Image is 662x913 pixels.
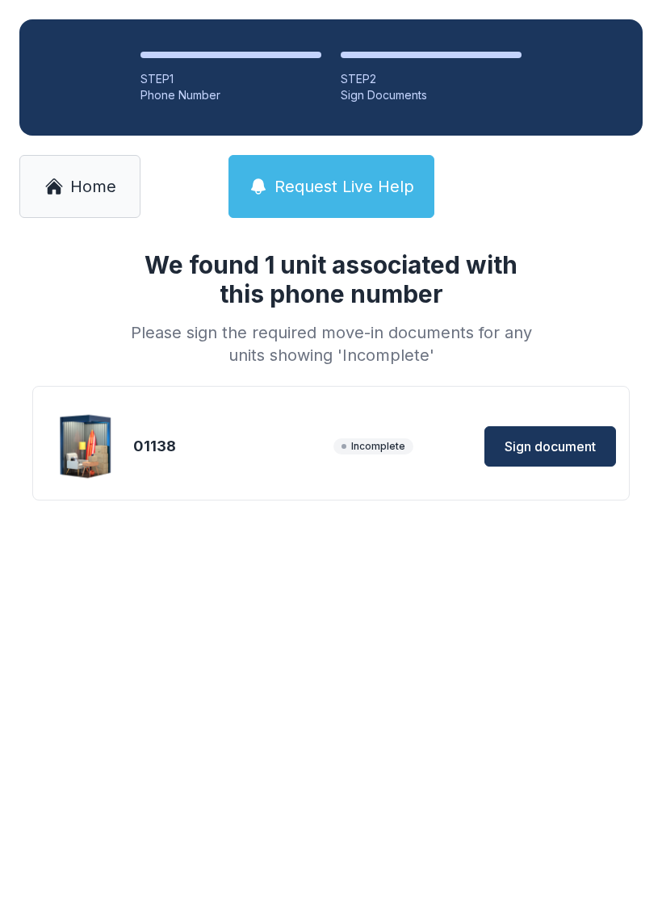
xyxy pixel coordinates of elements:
span: Sign document [505,437,596,456]
div: 01138 [133,435,327,458]
div: STEP 1 [140,71,321,87]
div: Please sign the required move-in documents for any units showing 'Incomplete' [124,321,538,366]
div: Sign Documents [341,87,522,103]
span: Home [70,175,116,198]
h1: We found 1 unit associated with this phone number [124,250,538,308]
span: Incomplete [333,438,413,454]
div: STEP 2 [341,71,522,87]
span: Request Live Help [274,175,414,198]
div: Phone Number [140,87,321,103]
